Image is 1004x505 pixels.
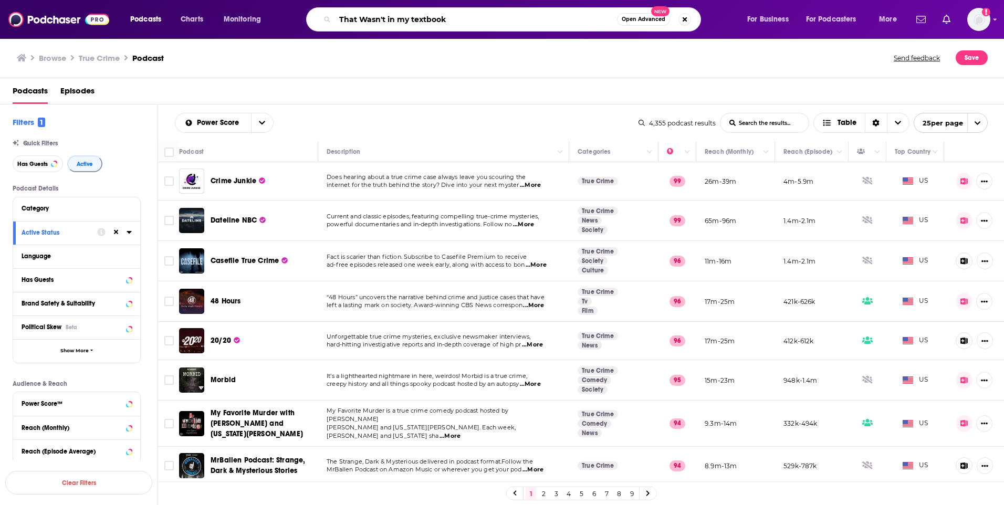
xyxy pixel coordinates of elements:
[912,10,930,28] a: Show notifications dropdown
[976,415,992,432] button: Show More Button
[563,487,574,500] a: 4
[956,50,988,65] button: Save
[5,471,152,495] button: Clear Filters
[705,376,735,385] p: 15m-23m
[164,256,174,266] span: Toggle select row
[976,212,992,229] button: Show More Button
[551,487,561,500] a: 3
[578,332,618,340] a: True Crime
[903,375,928,385] span: US
[79,53,120,63] h1: True Crime
[783,461,817,470] p: 529k-787k
[783,419,818,428] p: 332k-494k
[22,320,132,333] button: Political SkewBeta
[327,372,527,380] span: It’s a lighthearted nightmare in here, weirdos! Morbid is a true crime,
[327,380,519,387] span: creepy history and all things spooky podcast hosted by an autopsy
[578,376,611,384] a: Comedy
[327,301,522,309] span: left a lasting mark on society. Award-winning CBS News correspon
[251,113,273,132] button: open menu
[670,418,685,429] p: 94
[327,145,360,158] div: Description
[164,336,174,345] span: Toggle select row
[327,458,533,465] span: The Strange, Dark & Mysterious delivered in podcast format.Follow the
[879,12,897,27] span: More
[578,177,618,185] a: True Crime
[976,173,992,190] button: Show More Button
[670,215,685,226] p: 99
[705,257,731,266] p: 11m-16m
[578,410,618,418] a: True Crime
[211,375,236,384] span: Morbid
[578,419,611,428] a: Comedy
[13,339,140,363] button: Show More
[211,336,231,345] span: 20/20
[705,419,737,428] p: 9.3m-14m
[17,161,48,167] span: Has Guests
[179,145,204,158] div: Podcast
[622,17,665,22] span: Open Advanced
[903,335,928,346] span: US
[23,140,58,147] span: Quick Filters
[179,411,204,436] img: My Favorite Murder with Karen Kilgariff and Georgia Hardstark
[891,50,943,65] button: Send feedback
[132,53,164,63] h3: Podcast
[179,328,204,353] a: 20/20
[8,9,109,29] a: Podchaser - Follow, Share and Rate Podcasts
[601,487,612,500] a: 7
[914,113,988,133] button: open menu
[181,12,203,27] span: Charts
[327,181,519,188] span: internet for the truth behind the story? Dive into your next myster
[783,216,816,225] p: 1.4m-2.1m
[211,455,315,476] a: MrBallen Podcast: Strange, Dark & Mysterious Stories
[813,113,909,133] button: Choose View
[22,276,123,283] div: Has Guests
[976,372,992,388] button: Show More Button
[22,297,132,310] a: Brand Safety & Suitability
[39,53,66,63] a: Browse
[783,336,814,345] p: 412k-612k
[578,429,602,437] a: News
[799,11,872,28] button: open menu
[60,82,95,104] a: Episodes
[783,257,816,266] p: 1.4m-2.1m
[22,323,61,331] span: Political Skew
[578,341,602,350] a: News
[179,289,204,314] a: 48 Hours
[211,456,305,475] span: MrBallen Podcast: Strange, Dark & Mysterious Stories
[670,256,685,266] p: 96
[179,367,204,393] a: Morbid
[903,215,928,226] span: US
[578,216,602,225] a: News
[578,288,618,296] a: True Crime
[783,297,815,306] p: 421k-626k
[872,11,910,28] button: open menu
[589,487,599,500] a: 6
[179,208,204,233] img: Dateline NBC
[520,380,541,388] span: ...More
[327,213,539,220] span: Current and classic episodes, featuring compelling true-crime mysteries,
[903,256,928,266] span: US
[578,461,618,470] a: True Crime
[522,341,543,349] span: ...More
[513,220,534,229] span: ...More
[316,7,711,31] div: Search podcasts, credits, & more...
[938,10,955,28] a: Show notifications dropdown
[982,8,990,16] svg: Add a profile image
[833,146,846,159] button: Column Actions
[760,146,772,159] button: Column Actions
[740,11,802,28] button: open menu
[903,296,928,307] span: US
[175,119,251,127] button: open menu
[705,461,737,470] p: 8.9m-13m
[179,248,204,273] img: Casefile True Crime
[705,336,735,345] p: 17m-25m
[576,487,587,500] a: 5
[643,146,656,159] button: Column Actions
[22,226,97,239] button: Active Status
[914,115,963,131] span: 25 per page
[179,453,204,478] a: MrBallen Podcast: Strange, Dark & Mysterious Stories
